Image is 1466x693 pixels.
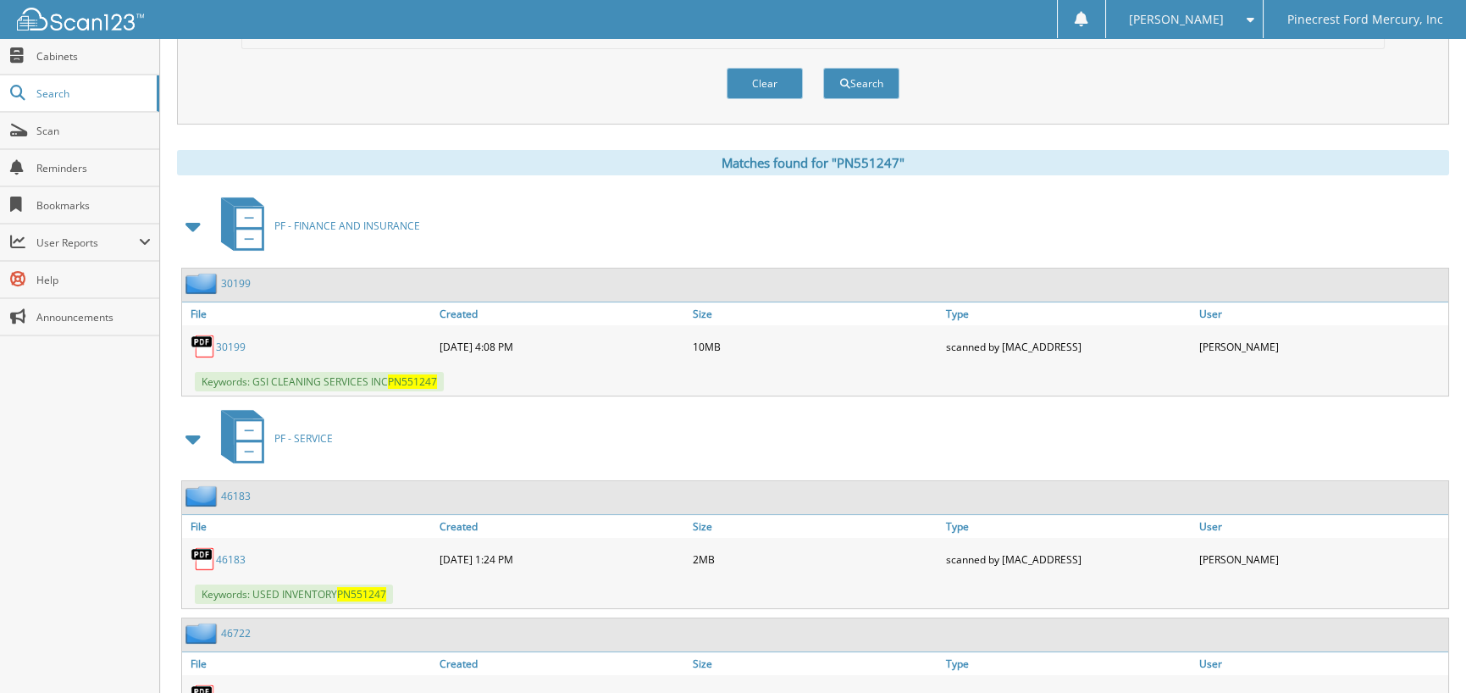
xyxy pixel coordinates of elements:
a: 46183 [216,552,246,567]
div: [DATE] 1:24 PM [435,542,689,576]
img: PDF.png [191,546,216,572]
a: 46722 [221,626,251,640]
a: File [182,302,435,325]
a: 46183 [221,489,251,503]
a: PF - FINANCE AND INSURANCE [211,192,420,259]
a: PF - SERVICE [211,405,333,472]
a: User [1195,302,1448,325]
span: PF - FINANCE AND INSURANCE [274,219,420,233]
button: Clear [727,68,803,99]
span: Keywords: GSI CLEANING SERVICES INC [195,372,444,391]
a: Size [689,302,942,325]
span: PN551247 [337,587,386,602]
a: Size [689,652,942,675]
div: [DATE] 4:08 PM [435,330,689,363]
span: Scan [36,124,151,138]
span: Announcements [36,310,151,324]
a: Type [942,302,1195,325]
div: 10MB [689,330,942,363]
span: Reminders [36,161,151,175]
div: 2MB [689,542,942,576]
a: Created [435,302,689,325]
a: Type [942,515,1195,538]
img: PDF.png [191,334,216,359]
a: User [1195,515,1448,538]
a: Created [435,515,689,538]
img: scan123-logo-white.svg [17,8,144,30]
span: PF - SERVICE [274,431,333,446]
a: Size [689,515,942,538]
span: Bookmarks [36,198,151,213]
span: Search [36,86,148,101]
a: 30199 [221,276,251,291]
a: Type [942,652,1195,675]
div: scanned by [MAC_ADDRESS] [942,330,1195,363]
span: [PERSON_NAME] [1129,14,1224,25]
a: Created [435,652,689,675]
span: User Reports [36,236,139,250]
img: folder2.png [185,623,221,644]
img: folder2.png [185,485,221,507]
span: PN551247 [388,374,437,389]
a: File [182,515,435,538]
span: Pinecrest Ford Mercury, Inc [1287,14,1443,25]
iframe: Chat Widget [1381,612,1466,693]
span: Help [36,273,151,287]
div: [PERSON_NAME] [1195,330,1448,363]
div: [PERSON_NAME] [1195,542,1448,576]
div: scanned by [MAC_ADDRESS] [942,542,1195,576]
a: 30199 [216,340,246,354]
img: folder2.png [185,273,221,294]
div: Matches found for "PN551247" [177,150,1449,175]
a: User [1195,652,1448,675]
a: File [182,652,435,675]
span: Keywords: USED INVENTORY [195,585,393,604]
button: Search [823,68,899,99]
span: Cabinets [36,49,151,64]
